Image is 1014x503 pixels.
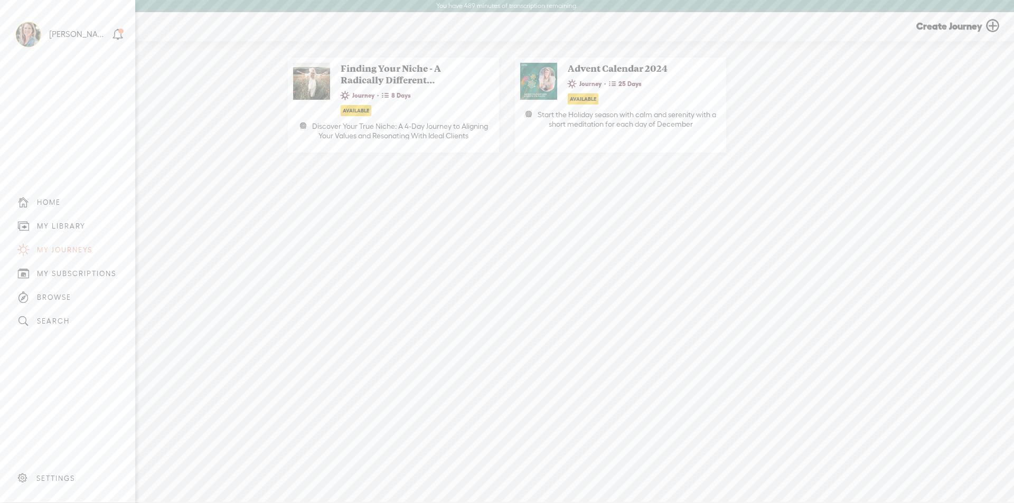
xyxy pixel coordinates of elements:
[37,222,86,231] div: MY LIBRARY
[37,198,61,207] div: HOME
[37,293,71,302] div: BROWSE
[37,269,116,278] div: MY SUBSCRIPTIONS
[49,29,109,40] div: [PERSON_NAME]
[36,474,75,483] div: SETTINGS
[37,317,70,326] div: SEARCH
[37,245,92,254] div: MY JOURNEYS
